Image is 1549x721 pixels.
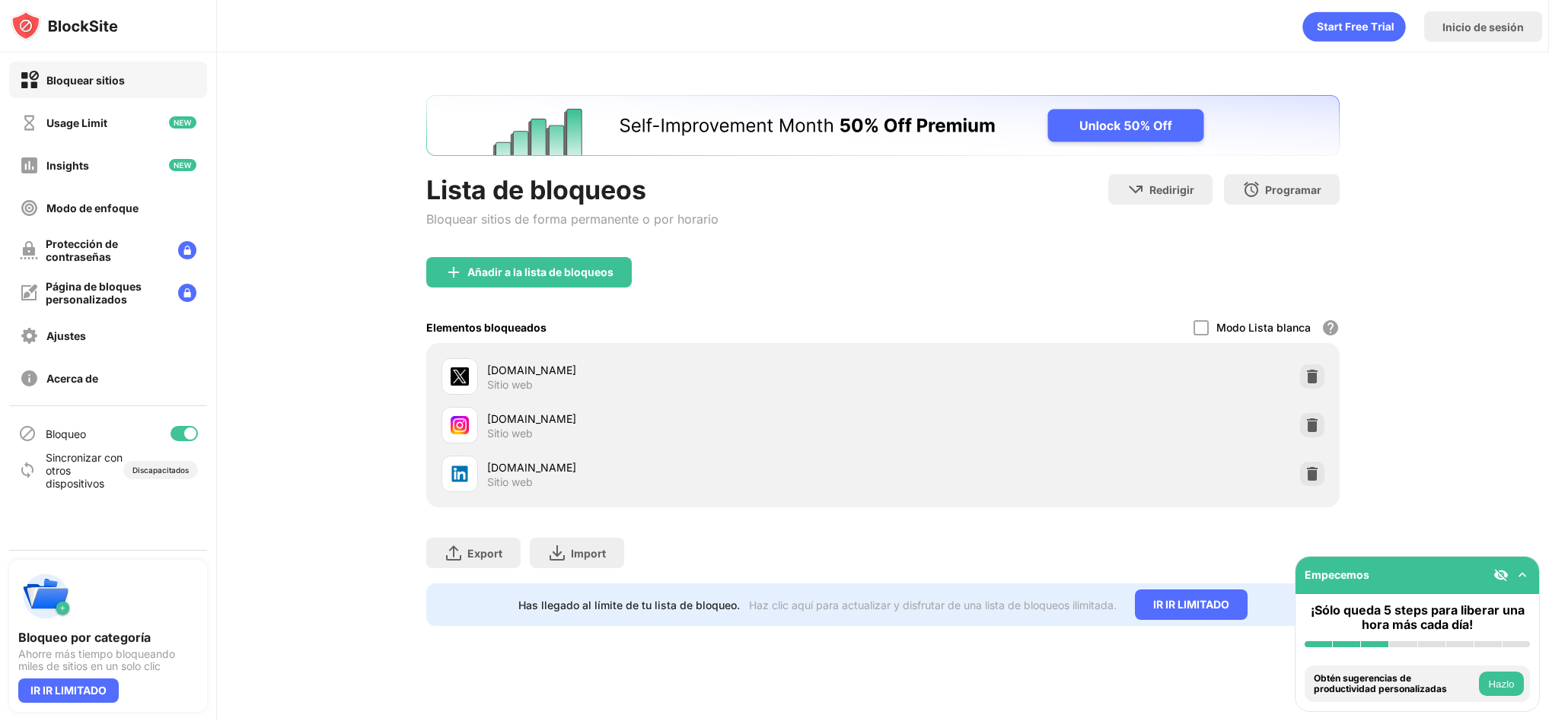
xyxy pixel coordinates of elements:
img: omni-setup-toggle.svg [1515,567,1530,583]
div: IR IR LIMITADO [18,678,119,703]
div: Ahorre más tiempo bloqueando miles de sitios en un solo clic [18,648,198,672]
div: [DOMAIN_NAME] [487,459,883,475]
img: blocking-icon.svg [18,424,37,443]
img: block-on.svg [20,71,39,90]
img: focus-off.svg [20,199,39,218]
button: Hazlo [1479,672,1524,696]
div: Sincronizar con otros dispositivos [46,451,123,490]
div: Import [571,547,606,560]
img: favicons [451,367,469,386]
div: ¡Sólo queda 5 steps para liberar una hora más cada día! [1305,603,1530,632]
img: lock-menu.svg [178,284,196,302]
div: [DOMAIN_NAME] [487,411,883,427]
div: Usage Limit [46,116,107,129]
div: Bloquear sitios [46,74,125,87]
img: new-icon.svg [169,159,196,171]
img: time-usage-off.svg [20,113,39,132]
div: IR IR LIMITADO [1135,589,1248,620]
div: Inicio de sesión [1442,21,1524,33]
img: logo-blocksite.svg [11,11,118,41]
img: favicons [451,465,469,483]
div: Modo Lista blanca [1216,321,1311,334]
div: Insights [46,159,89,172]
img: customize-block-page-off.svg [20,284,38,302]
div: Export [467,547,502,560]
div: Empecemos [1305,568,1369,581]
div: Sitio web [487,378,533,392]
div: Programar [1265,183,1321,196]
img: settings-off.svg [20,326,39,345]
div: Haz clic aquí para actualizar y disfrutar de una lista de bloqueos ilimitada. [749,599,1117,611]
img: favicons [451,416,469,434]
img: eye-not-visible.svg [1493,567,1509,583]
img: about-off.svg [20,369,39,388]
div: Lista de bloqueos [426,174,719,205]
div: Bloqueo [46,427,86,440]
div: Obtén sugerencias de productividad personalizadas [1314,673,1475,695]
div: Añadir a la lista de bloqueos [467,266,614,278]
div: Sitio web [487,427,533,440]
div: Elementos bloqueados [426,321,547,334]
div: [DOMAIN_NAME] [487,362,883,378]
img: password-protection-off.svg [20,241,38,259]
img: lock-menu.svg [178,241,196,259]
div: Has llegado al límite de tu lista de bloqueo. [518,599,740,611]
div: Sitio web [487,475,533,489]
div: Protección de contraseñas [46,237,166,263]
div: animation [1302,11,1406,42]
img: sync-icon.svg [18,461,37,479]
div: Página de bloques personalizados [46,280,166,306]
div: Modo de enfoque [46,202,139,214]
iframe: Banner [426,95,1340,156]
div: Bloquear sitios de forma permanente o por horario [426,211,719,227]
img: insights-off.svg [20,156,39,175]
img: push-categories.svg [18,569,73,624]
div: Discapacitados [132,465,189,475]
div: Bloqueo por categoría [18,630,198,645]
div: Ajustes [46,329,86,342]
img: new-icon.svg [169,116,196,129]
div: Redirigir [1149,183,1194,196]
div: Acerca de [46,372,98,385]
